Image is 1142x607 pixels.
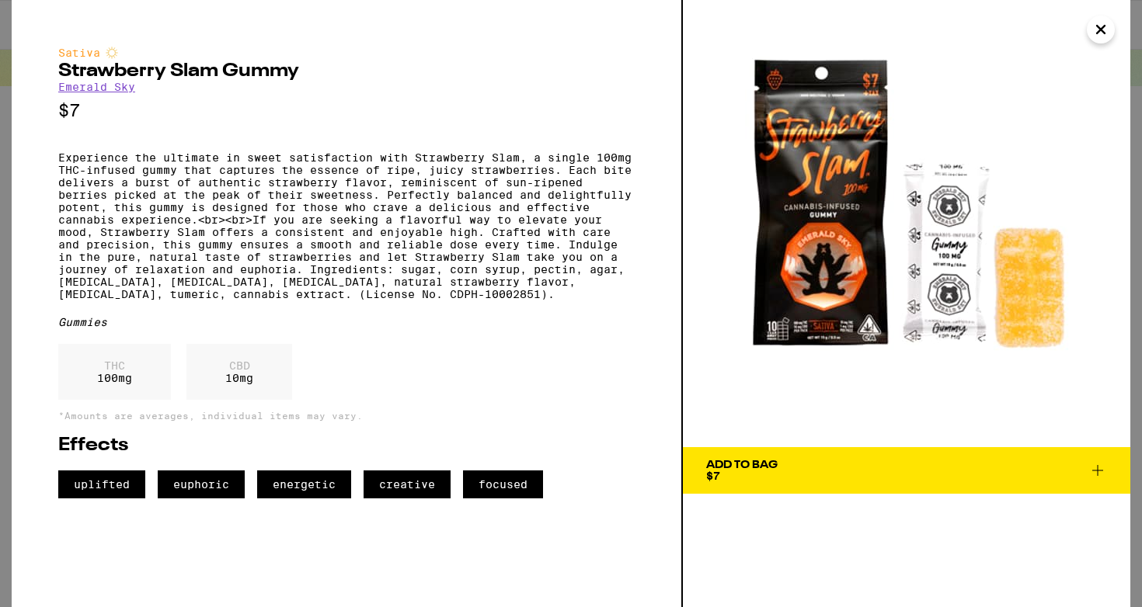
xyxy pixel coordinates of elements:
[58,101,635,120] p: $7
[225,359,253,372] p: CBD
[58,436,635,455] h2: Effects
[58,316,635,328] div: Gummies
[1087,16,1115,43] button: Close
[463,470,543,498] span: focused
[186,344,292,400] div: 10 mg
[706,460,778,470] div: Add To Bag
[706,470,720,482] span: $7
[58,81,135,93] a: Emerald Sky
[58,62,635,81] h2: Strawberry Slam Gummy
[683,447,1130,494] button: Add To Bag$7
[58,411,635,421] p: *Amounts are averages, individual items may vary.
[58,470,145,498] span: uplifted
[58,344,171,400] div: 100 mg
[364,470,451,498] span: creative
[9,11,112,23] span: Hi. Need any help?
[58,151,635,300] p: Experience the ultimate in sweet satisfaction with Strawberry Slam, a single 100mg THC-infused gu...
[257,470,351,498] span: energetic
[158,470,245,498] span: euphoric
[58,47,635,59] div: Sativa
[106,47,118,59] img: sativaColor.svg
[97,359,132,372] p: THC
